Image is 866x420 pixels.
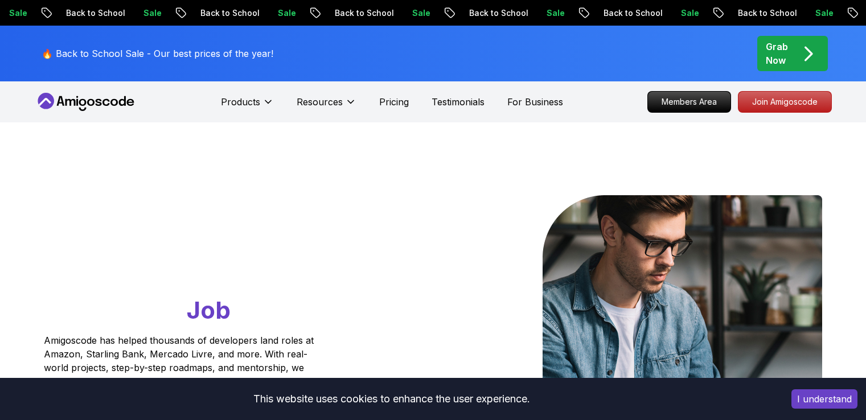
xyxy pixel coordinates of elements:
h1: Go From Learning to Hired: Master Java, Spring Boot & Cloud Skills That Get You the [44,195,358,327]
p: Sale [129,7,166,19]
p: Sale [398,7,434,19]
p: Back to School [455,7,532,19]
button: Products [221,95,274,118]
button: Resources [297,95,356,118]
a: Join Amigoscode [738,91,832,113]
p: Members Area [648,92,730,112]
a: Pricing [379,95,409,109]
p: Back to School [724,7,801,19]
p: Sale [667,7,703,19]
a: Testimonials [432,95,485,109]
p: Join Amigoscode [738,92,831,112]
p: Sale [264,7,300,19]
p: Back to School [589,7,667,19]
p: Back to School [52,7,129,19]
div: This website uses cookies to enhance the user experience. [9,386,774,411]
a: Members Area [647,91,731,113]
p: Back to School [186,7,264,19]
span: Job [187,295,231,324]
button: Accept cookies [791,389,857,409]
p: Amigoscode has helped thousands of developers land roles at Amazon, Starling Bank, Mercado Livre,... [44,333,317,388]
p: Sale [801,7,838,19]
p: Products [221,95,260,109]
a: For Business [507,95,563,109]
p: Back to School [321,7,398,19]
p: Grab Now [766,40,788,67]
p: 🔥 Back to School Sale - Our best prices of the year! [42,47,273,60]
p: Resources [297,95,343,109]
p: Sale [532,7,569,19]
